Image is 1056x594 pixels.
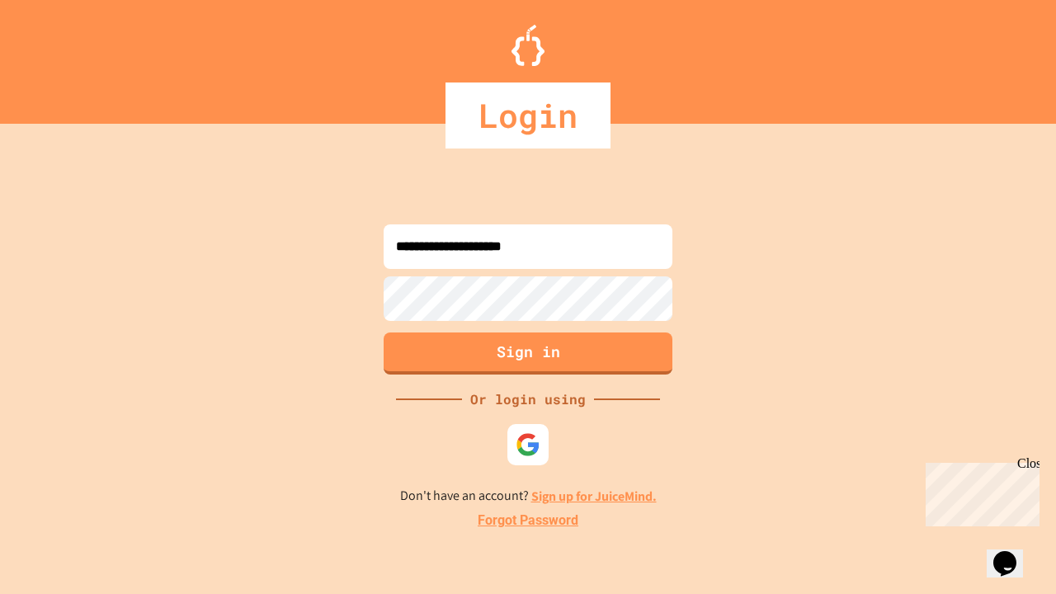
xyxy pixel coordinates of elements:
img: google-icon.svg [516,432,540,457]
a: Forgot Password [478,511,578,530]
a: Sign up for JuiceMind. [531,488,657,505]
p: Don't have an account? [400,486,657,507]
img: Logo.svg [511,25,544,66]
iframe: chat widget [919,456,1039,526]
div: Login [445,82,610,148]
div: Chat with us now!Close [7,7,114,105]
button: Sign in [384,332,672,375]
iframe: chat widget [987,528,1039,577]
div: Or login using [462,389,594,409]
